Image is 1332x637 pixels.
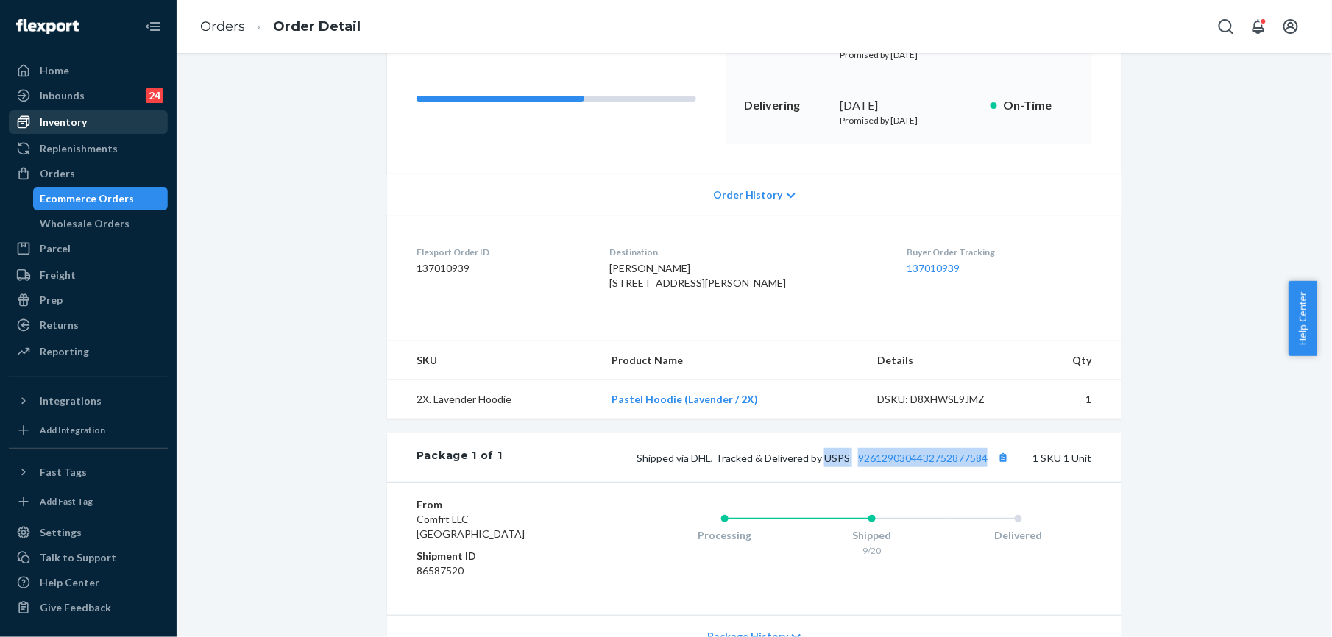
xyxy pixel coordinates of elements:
[9,110,168,134] a: Inventory
[840,114,979,127] p: Promised by [DATE]
[1027,341,1122,380] th: Qty
[9,340,168,363] a: Reporting
[33,187,169,210] a: Ecommerce Orders
[417,246,587,258] dt: Flexport Order ID
[16,19,79,34] img: Flexport logo
[40,166,75,181] div: Orders
[40,465,87,480] div: Fast Tags
[9,263,168,287] a: Freight
[40,268,76,282] div: Freight
[798,544,946,557] div: 9/20
[1003,97,1074,114] p: On-Time
[188,5,372,49] ol: breadcrumbs
[858,452,988,464] a: 9261290304432752877584
[9,460,168,484] button: Fast Tags
[744,97,828,114] p: Delivering
[40,115,87,129] div: Inventory
[9,490,168,513] a: Add Fast Tag
[9,419,168,442] a: Add Integration
[9,389,168,413] button: Integrations
[387,380,600,419] td: 2X. Lavender Hoodie
[40,141,118,156] div: Replenishments
[713,188,783,202] span: Order History
[9,596,168,619] button: Give Feedback
[1276,12,1306,41] button: Open account menu
[600,341,865,380] th: Product Name
[138,12,168,41] button: Close Navigation
[40,293,63,307] div: Prep
[9,84,168,107] a: Inbounds24
[877,392,1016,407] div: DSKU: D8XHWSL9JMZ
[40,424,105,436] div: Add Integration
[503,448,1092,467] div: 1 SKU 1 Unit
[651,528,798,543] div: Processing
[637,452,1013,464] span: Shipped via DHL, Tracked & Delivered by USPS
[146,88,163,103] div: 24
[798,528,946,543] div: Shipped
[945,528,1092,543] div: Delivered
[9,162,168,185] a: Orders
[417,261,587,276] dd: 137010939
[1244,12,1273,41] button: Open notifications
[9,137,168,160] a: Replenishments
[40,63,69,78] div: Home
[840,97,979,114] div: [DATE]
[417,448,503,467] div: Package 1 of 1
[840,49,979,61] p: Promised by [DATE]
[1289,281,1317,356] button: Help Center
[907,246,1092,258] dt: Buyer Order Tracking
[40,394,102,408] div: Integrations
[907,262,960,274] a: 137010939
[993,448,1013,467] button: Copy tracking number
[40,88,85,103] div: Inbounds
[612,393,758,405] a: Pastel Hoodie (Lavender / 2X)
[9,546,168,569] a: Talk to Support
[40,525,82,540] div: Settings
[387,341,600,380] th: SKU
[9,313,168,337] a: Returns
[40,575,99,590] div: Help Center
[40,495,93,508] div: Add Fast Tag
[610,246,884,258] dt: Destination
[40,241,71,256] div: Parcel
[1211,12,1241,41] button: Open Search Box
[865,341,1027,380] th: Details
[33,212,169,235] a: Wholesale Orders
[417,513,525,540] span: Comfrt LLC [GEOGRAPHIC_DATA]
[610,262,787,289] span: [PERSON_NAME] [STREET_ADDRESS][PERSON_NAME]
[40,216,130,231] div: Wholesale Orders
[40,600,111,615] div: Give Feedback
[200,18,245,35] a: Orders
[9,59,168,82] a: Home
[1027,380,1122,419] td: 1
[9,521,168,544] a: Settings
[9,237,168,260] a: Parcel
[40,550,116,565] div: Talk to Support
[40,318,79,332] div: Returns
[40,191,135,206] div: Ecommerce Orders
[417,563,592,578] dd: 86587520
[417,497,592,512] dt: From
[417,549,592,563] dt: Shipment ID
[9,571,168,594] a: Help Center
[40,344,89,359] div: Reporting
[9,288,168,312] a: Prep
[273,18,361,35] a: Order Detail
